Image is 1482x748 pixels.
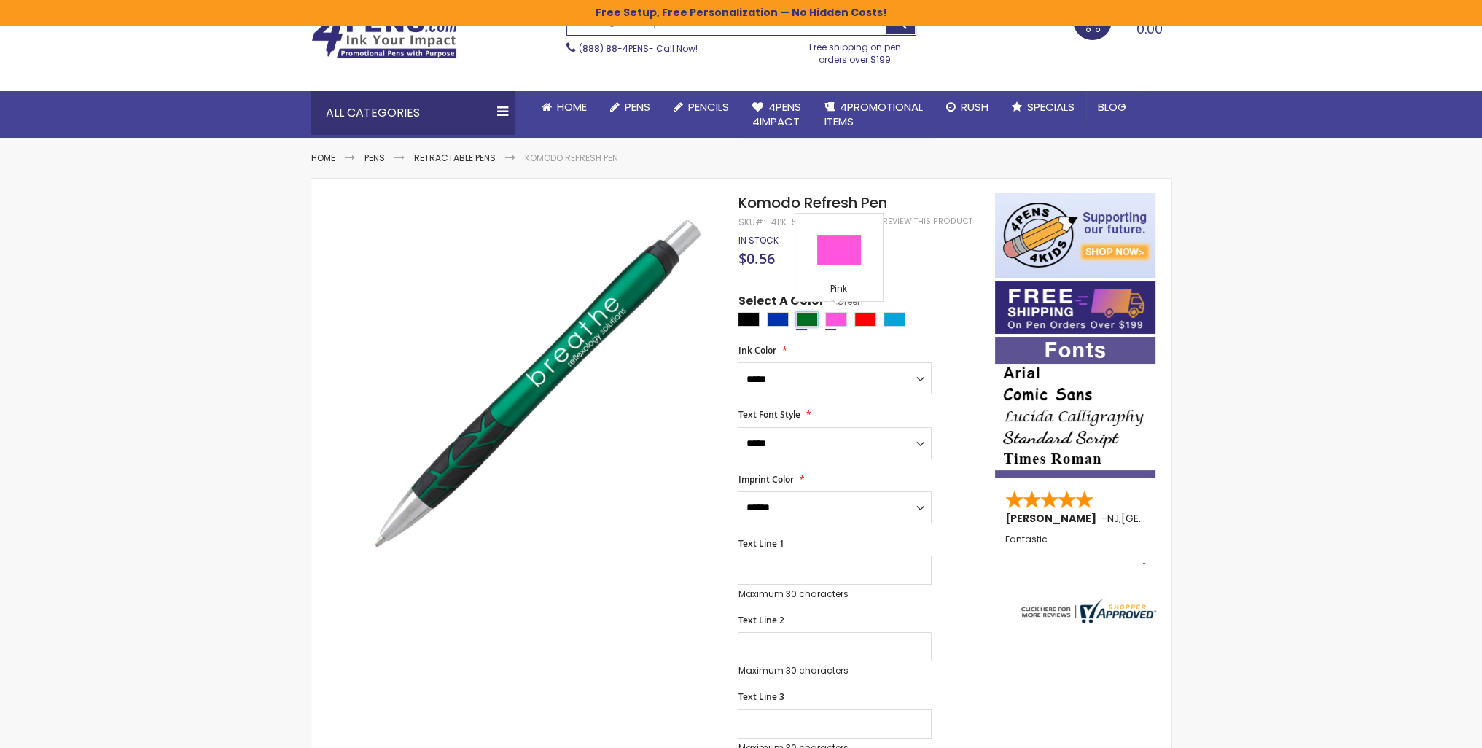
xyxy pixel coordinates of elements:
a: 4Pens4impact [741,91,813,139]
span: Blog [1098,99,1126,114]
div: 4PK-55823 [771,217,819,228]
img: 4pens.com widget logo [1018,599,1156,623]
span: Text Line 2 [738,614,784,626]
p: Maximum 30 characters [738,665,932,677]
span: 4Pens 4impact [752,99,801,129]
a: Retractable Pens [414,152,496,164]
span: [PERSON_NAME] [1005,511,1101,526]
span: In stock [738,234,778,246]
div: Turquoise [884,312,905,327]
span: $0.56 [738,249,774,268]
div: Black [738,312,760,327]
span: Text Line 3 [738,690,784,703]
span: Rush [961,99,988,114]
span: Home [557,99,587,114]
a: Specials [1000,91,1086,123]
div: Fantastic [1005,534,1147,566]
div: Pink [799,283,879,297]
span: 4PROMOTIONAL ITEMS [824,99,923,129]
span: Green [824,295,862,308]
span: Select A Color [738,293,824,313]
span: Komodo Refresh Pen [738,192,886,213]
div: Green [796,312,818,327]
span: Specials [1027,99,1075,114]
div: Availability [738,235,778,246]
div: All Categories [311,91,515,135]
span: Pens [625,99,650,114]
a: Home [311,152,335,164]
span: [GEOGRAPHIC_DATA] [1121,511,1228,526]
div: Red [854,312,876,327]
img: green_komodo_refresh_pen_4pk-55823.jpg [340,192,718,570]
img: 4pens 4 kids [995,193,1155,278]
span: 0.00 [1136,20,1163,38]
span: Imprint Color [738,473,793,486]
a: Blog [1086,91,1138,123]
div: Pink [825,312,847,327]
span: Text Font Style [738,408,800,421]
span: - Call Now! [579,42,698,55]
li: Komodo Refresh Pen [525,152,618,164]
span: Text Line 1 [738,537,784,550]
div: Blue [767,312,789,327]
a: Pens [598,91,662,123]
a: 4PROMOTIONALITEMS [813,91,935,139]
span: NJ [1107,511,1119,526]
a: Rush [935,91,1000,123]
span: Pencils [688,99,729,114]
a: Home [530,91,598,123]
span: Ink Color [738,344,776,357]
a: Pencils [662,91,741,123]
a: Pens [364,152,385,164]
a: (888) 88-4PENS [579,42,649,55]
img: Free shipping on orders over $199 [995,281,1155,334]
img: 4Pens Custom Pens and Promotional Products [311,12,457,59]
span: - , [1101,511,1228,526]
p: Maximum 30 characters [738,588,932,600]
a: 4pens.com certificate URL [1018,614,1156,626]
div: Free shipping on pen orders over $199 [794,36,916,65]
a: Be the first to review this product [819,216,972,227]
img: font-personalization-examples [995,337,1155,478]
strong: SKU [738,216,765,228]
